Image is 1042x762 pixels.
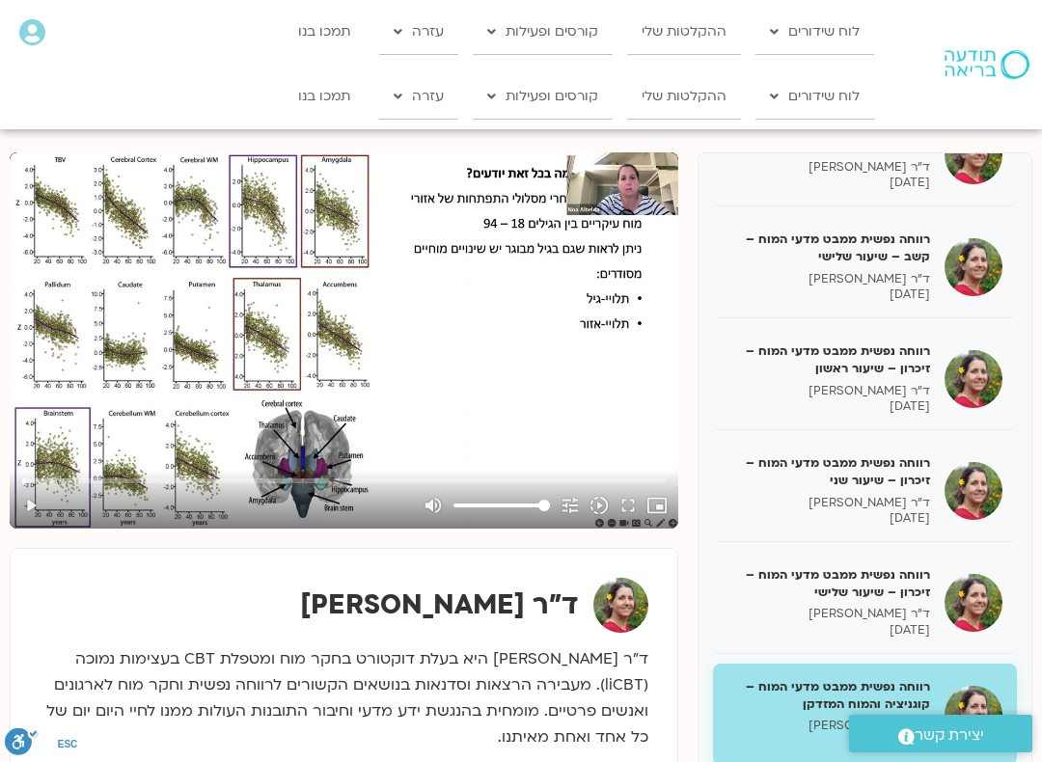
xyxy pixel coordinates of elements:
[727,286,930,303] p: [DATE]
[473,10,613,54] a: קורסים ופעילות
[727,718,930,734] p: ד"ר [PERSON_NAME]
[727,678,930,713] h5: רווחה נפשית ממבט מדעי המוח – קוגניציה והמוח המזדקן
[727,606,930,622] p: ד"ר [PERSON_NAME]
[727,159,930,176] p: ד"ר [PERSON_NAME]
[379,74,458,119] a: עזרה
[945,686,1002,744] img: רווחה נפשית ממבט מדעי המוח – קוגניציה והמוח המזדקן
[727,495,930,511] p: ד"ר [PERSON_NAME]
[945,462,1002,520] img: רווחה נפשית ממבט מדעי המוח – זיכרון – שיעור שני
[755,74,874,119] a: לוח שידורים
[727,510,930,527] p: [DATE]
[945,238,1002,296] img: רווחה נפשית ממבט מדעי המוח – קשב – שיעור שלישי
[727,454,930,489] h5: רווחה נפשית ממבט מדעי המוח – זיכרון – שיעור שני
[915,722,984,748] span: יצירת קשר
[945,126,1002,184] img: רווחה נפשית ממבט מדעי המוח – קשב – שיעור שני
[727,231,930,265] h5: רווחה נפשית ממבט מדעי המוח – קשב – שיעור שלישי
[727,622,930,639] p: [DATE]
[593,578,648,633] img: ד"ר נועה אלבלדה
[945,50,1029,79] img: תודעה בריאה
[849,715,1032,752] a: יצירת קשר
[627,74,741,119] a: ההקלטות שלי
[473,74,613,119] a: קורסים ופעילות
[284,74,365,119] a: תמכו בנו
[40,646,648,750] p: ד״ר [PERSON_NAME] היא בעלת דוקטורט בחקר מוח ומטפלת CBT בעצימות נמוכה (liCBT). מעבירה הרצאות וסדנא...
[300,586,579,623] strong: ד"ר [PERSON_NAME]
[945,574,1002,632] img: רווחה נפשית ממבט מדעי המוח – זיכרון – שיעור שלישי
[284,10,365,54] a: תמכו בנו
[727,734,930,750] p: [DATE]
[727,398,930,415] p: [DATE]
[627,10,741,54] a: ההקלטות שלי
[727,566,930,601] h5: רווחה נפשית ממבט מדעי המוח – זיכרון – שיעור שלישי
[727,271,930,287] p: ד"ר [PERSON_NAME]
[755,10,874,54] a: לוח שידורים
[945,350,1002,408] img: רווחה נפשית ממבט מדעי המוח – זיכרון – שיעור ראשון
[727,342,930,377] h5: רווחה נפשית ממבט מדעי המוח – זיכרון – שיעור ראשון
[727,175,930,191] p: [DATE]
[379,10,458,54] a: עזרה
[727,383,930,399] p: ד"ר [PERSON_NAME]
